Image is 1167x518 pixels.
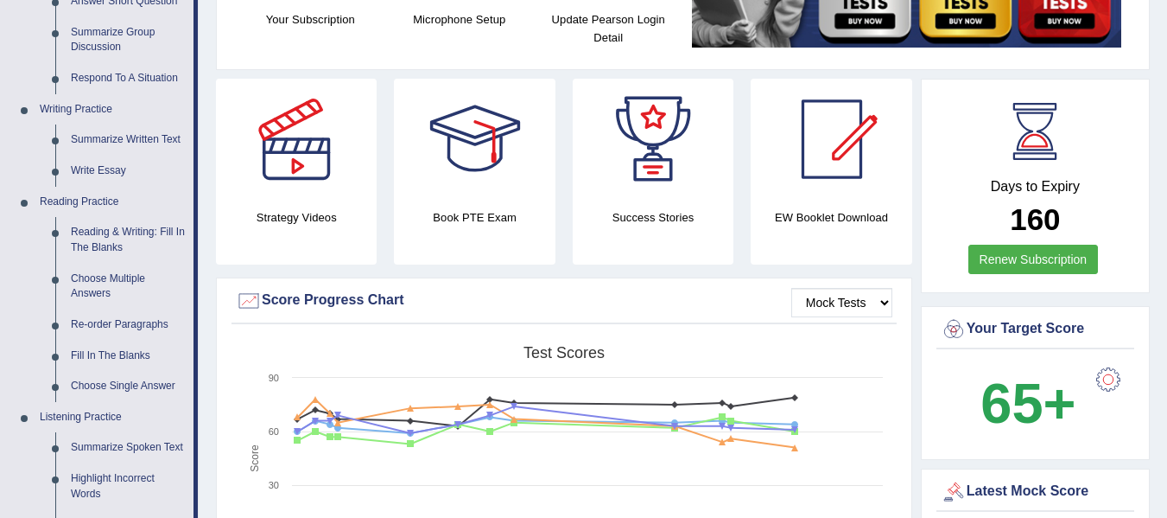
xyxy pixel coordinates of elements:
h4: Update Pearson Login Detail [542,10,675,47]
b: 160 [1010,202,1060,236]
a: Reading & Writing: Fill In The Blanks [63,217,193,263]
a: Writing Practice [32,94,193,125]
tspan: Test scores [523,344,605,361]
a: Respond To A Situation [63,63,193,94]
h4: EW Booklet Download [751,208,911,227]
h4: Strategy Videos [216,208,377,227]
text: 90 [269,373,279,383]
text: 30 [269,480,279,490]
a: Summarize Spoken Text [63,432,193,464]
h4: Your Subscription [244,10,377,29]
h4: Microphone Setup [394,10,526,29]
h4: Days to Expiry [941,179,1130,195]
a: Reading Practice [32,187,193,218]
div: Latest Mock Score [941,479,1130,505]
b: 65+ [980,372,1075,435]
h4: Success Stories [573,208,733,227]
a: Summarize Group Discussion [63,17,193,63]
a: Highlight Incorrect Words [63,464,193,509]
a: Choose Single Answer [63,371,193,402]
a: Fill In The Blanks [63,341,193,372]
a: Choose Multiple Answers [63,264,193,310]
div: Score Progress Chart [236,288,892,314]
div: Your Target Score [941,317,1130,342]
tspan: Score [249,444,261,472]
a: Re-order Paragraphs [63,310,193,341]
a: Renew Subscription [968,245,1099,274]
h4: Book PTE Exam [394,208,555,227]
a: Listening Practice [32,402,193,433]
a: Summarize Written Text [63,125,193,156]
text: 60 [269,426,279,437]
a: Write Essay [63,156,193,187]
